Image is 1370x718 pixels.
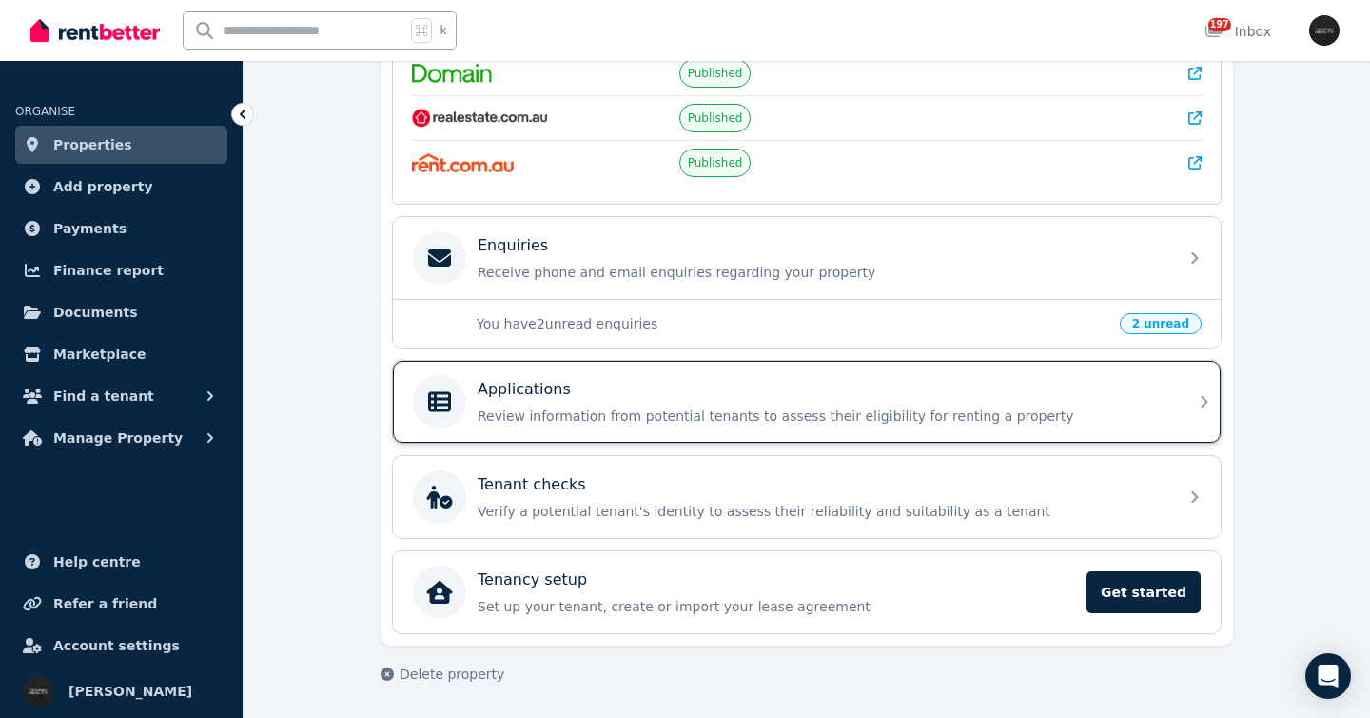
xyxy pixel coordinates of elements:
a: Help centre [15,543,227,581]
span: Published [688,155,743,170]
span: Find a tenant [53,385,154,408]
div: Open Intercom Messenger [1305,653,1351,699]
a: Tenancy setupSet up your tenant, create or import your lease agreementGet started [393,551,1221,633]
p: Set up your tenant, create or import your lease agreement [478,597,1075,616]
span: 197 [1208,18,1231,31]
a: EnquiriesReceive phone and email enquiries regarding your property [393,217,1221,299]
a: Documents [15,293,227,331]
span: k [440,23,446,38]
div: Inbox [1204,22,1271,41]
img: Rent.com.au [412,153,514,172]
button: Find a tenant [15,377,227,415]
a: Refer a friend [15,585,227,623]
p: Tenant checks [478,473,586,496]
button: Delete property [381,665,504,684]
span: Marketplace [53,343,146,366]
img: Domain.com.au [412,64,492,83]
a: Payments [15,209,227,248]
p: Tenancy setup [478,568,587,591]
p: Receive phone and email enquiries regarding your property [478,263,1166,282]
span: Add property [53,175,153,198]
p: Review information from potential tenants to assess their eligibility for renting a property [478,407,1166,426]
button: Manage Property [15,419,227,457]
a: Marketplace [15,335,227,373]
a: Properties [15,126,227,164]
span: Finance report [53,259,164,282]
img: RentBetter [30,16,160,45]
p: Verify a potential tenant's identity to assess their reliability and suitability as a tenant [478,502,1166,521]
a: ApplicationsReview information from potential tenants to assess their eligibility for renting a p... [393,361,1221,443]
img: RealEstate.com.au [412,109,548,128]
p: Applications [478,378,571,401]
span: 2 unread [1120,313,1202,334]
span: Delete property [400,665,504,684]
span: Payments [53,217,127,240]
a: Add property [15,168,227,206]
p: Enquiries [478,234,548,257]
a: Account settings [15,627,227,665]
span: Published [688,110,743,126]
span: Refer a friend [53,592,157,615]
a: Tenant checksVerify a potential tenant's identity to assess their reliability and suitability as ... [393,456,1221,538]
img: Tim Troy [23,676,53,707]
span: Get started [1086,571,1201,613]
span: Account settings [53,634,180,657]
p: You have 2 unread enquiries [477,314,1108,333]
span: [PERSON_NAME] [68,680,192,703]
span: Published [688,66,743,81]
span: ORGANISE [15,105,75,118]
span: Help centre [53,550,141,573]
img: Tim Troy [1309,15,1340,46]
a: Finance report [15,251,227,289]
span: Manage Property [53,427,183,449]
span: Documents [53,301,138,324]
span: Properties [53,133,132,156]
